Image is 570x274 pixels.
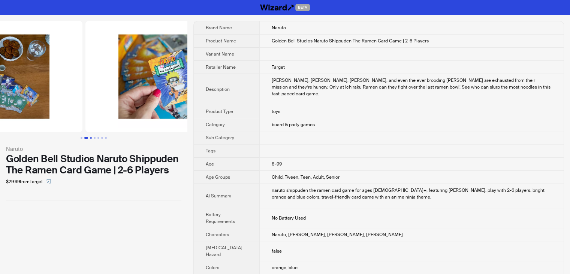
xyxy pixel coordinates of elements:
div: Naruto, Sakura, Kakashi, and even the ever brooding Sasuke are exhausted from their mission and t... [272,77,552,97]
span: Child, Tween, Teen, Adult, Senior [272,174,340,180]
button: Go to slide 3 [90,137,92,139]
span: Golden Bell Studios Naruto Shippuden The Ramen Card Game | 2-6 Players [272,38,429,44]
span: Battery Requirements [206,212,235,224]
button: Go to slide 1 [81,137,82,139]
span: orange, blue [272,265,298,271]
div: Naruto [6,145,181,153]
span: Age [206,161,214,167]
span: Naruto [272,25,286,31]
button: Go to slide 5 [97,137,99,139]
span: Sub Category [206,135,234,141]
button: Go to slide 7 [105,137,107,139]
span: Naruto, [PERSON_NAME], [PERSON_NAME], [PERSON_NAME] [272,232,403,238]
span: toys [272,108,280,114]
div: naruto shippuden the ramen card game for ages 8+, featuring naruto. play with 2-6 players. bright... [272,187,552,200]
button: Go to slide 2 [84,137,88,139]
span: board & party games [272,122,315,128]
img: Golden Bell Studios Naruto Shippuden The Ramen Card Game | 2-6 Players image 3 [85,21,253,132]
span: Colors [206,265,219,271]
button: Go to slide 4 [94,137,96,139]
div: $29.99 from Target [6,176,181,188]
span: Characters [206,232,229,238]
span: false [272,248,282,254]
span: Variant Name [206,51,234,57]
button: Go to slide 6 [101,137,103,139]
span: Description [206,86,230,92]
span: Product Type [206,108,233,114]
div: Golden Bell Studios Naruto Shippuden The Ramen Card Game | 2-6 Players [6,153,181,176]
span: Category [206,122,225,128]
span: Age Groups [206,174,230,180]
span: Tags [206,148,215,154]
span: No Battery Used [272,215,306,221]
span: Brand Name [206,25,232,31]
span: select [46,179,51,184]
span: [MEDICAL_DATA] Hazard [206,245,242,257]
span: Target [272,64,285,70]
span: Ai Summary [206,193,231,199]
span: Retailer Name [206,64,236,70]
span: BETA [295,4,310,11]
span: 8-99 [272,161,282,167]
span: Product Name [206,38,236,44]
